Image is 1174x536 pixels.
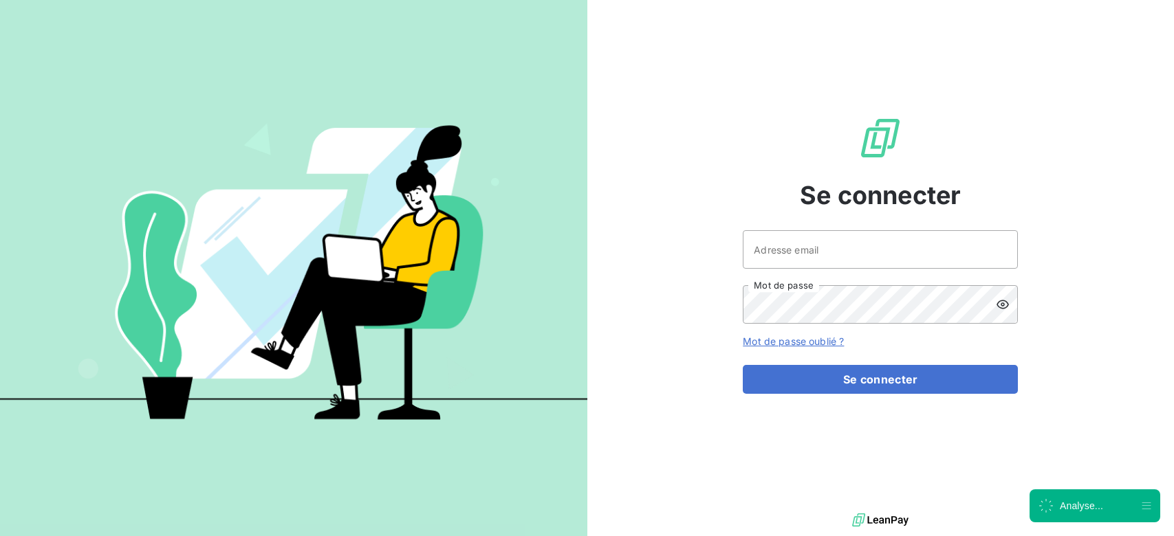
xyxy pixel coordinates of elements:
img: Logo LeanPay [858,116,902,160]
button: Se connecter [743,365,1018,394]
span: Se connecter [800,177,961,214]
img: logo [852,510,909,531]
input: placeholder [743,230,1018,269]
a: Mot de passe oublié ? [743,335,844,347]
